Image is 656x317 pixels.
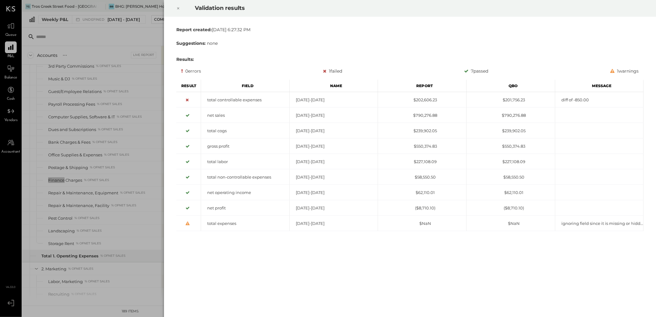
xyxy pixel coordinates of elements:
div: Qbo [467,80,555,92]
div: $227,108.09 [378,159,466,165]
div: ($8,710.10) [467,205,555,211]
div: [DATE]-[DATE] [290,205,378,211]
div: $550,374.83 [467,143,555,149]
div: $NaN [378,221,466,226]
div: [DATE]-[DATE] [290,190,378,196]
div: total cogs [201,128,289,134]
div: Report [378,80,467,92]
div: ($8,710.10) [378,205,466,211]
div: 1 warnings [610,67,639,75]
div: 1 failed [323,67,342,75]
div: $58,550.50 [467,174,555,180]
span: none [207,40,218,46]
div: 0 errors [181,67,201,75]
div: net operating income [201,190,289,196]
div: $NaN [467,221,555,226]
div: [DATE]-[DATE] [290,159,378,165]
b: Results: [176,57,194,62]
div: total controllable expenses [201,97,289,103]
div: $239,902.05 [467,128,555,134]
div: $62,110.01 [378,190,466,196]
div: $202,606.23 [378,97,466,103]
div: $239,902.05 [378,128,466,134]
div: [DATE]-[DATE] [290,112,378,118]
div: net profit [201,205,289,211]
div: 7 passed [464,67,488,75]
b: Report created: [176,27,212,32]
div: [DATE]-[DATE] [290,128,378,134]
div: [DATE]-[DATE] [290,97,378,103]
div: total labor [201,159,289,165]
div: [DATE] 6:27:32 PM [176,27,644,33]
div: Message [555,80,644,92]
div: [DATE]-[DATE] [290,143,378,149]
div: [DATE]-[DATE] [290,174,378,180]
div: [DATE]-[DATE] [290,221,378,226]
div: total expenses [201,221,289,226]
b: Suggestions: [176,40,206,46]
div: gross profit [201,143,289,149]
div: $550,374.83 [378,143,466,149]
div: ignoring field since it is missing or hidden from report [555,221,644,226]
div: Result [176,80,201,92]
div: $790,276.88 [378,112,466,118]
div: $790,276.88 [467,112,555,118]
div: total non-controllable expenses [201,174,289,180]
h2: Validation results [195,0,564,16]
div: diff of -850.00 [555,97,644,103]
div: $227,108.09 [467,159,555,165]
div: $62,110.01 [467,190,555,196]
div: Name [290,80,378,92]
div: net sales [201,112,289,118]
div: $58,550.50 [378,174,466,180]
div: Field [201,80,290,92]
div: $201,756.23 [467,97,555,103]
